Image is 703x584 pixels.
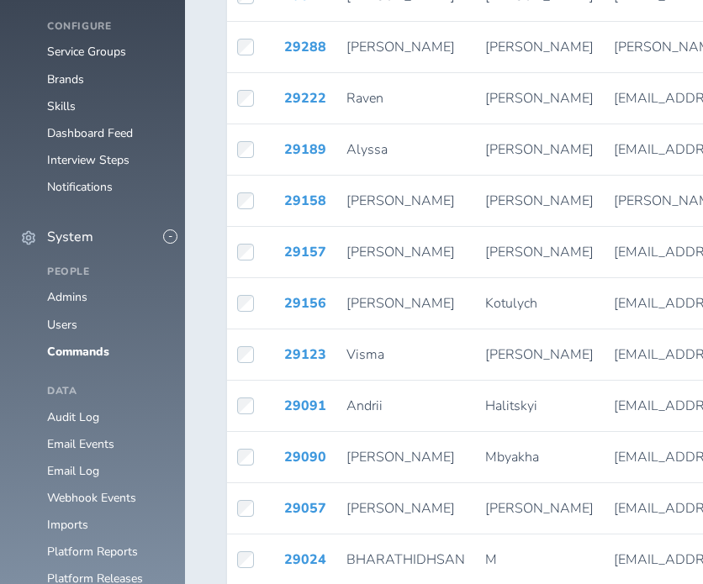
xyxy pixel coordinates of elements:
a: Users [47,317,77,333]
h4: People [47,266,165,278]
a: Email Events [47,436,114,452]
span: M [485,550,497,569]
span: [PERSON_NAME] [346,294,455,313]
a: Imports [47,517,88,533]
a: 29222 [284,89,326,108]
a: Skills [47,98,76,114]
a: Service Groups [47,44,126,60]
button: - [163,229,177,244]
span: System [47,229,93,245]
a: 29157 [284,243,326,261]
span: Mbyakha [485,448,539,466]
a: 29057 [284,499,326,518]
a: Dashboard Feed [47,125,133,141]
a: Email Log [47,463,99,479]
span: [PERSON_NAME] [485,140,594,159]
a: Interview Steps [47,152,129,168]
a: 29091 [284,397,326,415]
a: Commands [47,344,109,360]
span: Raven [346,89,383,108]
h4: Configure [47,21,165,33]
span: [PERSON_NAME] [346,499,455,518]
a: 29288 [284,38,326,56]
span: [PERSON_NAME] [485,243,594,261]
a: 29158 [284,192,326,210]
span: [PERSON_NAME] [485,345,594,364]
span: Alyssa [346,140,388,159]
span: BHARATHIDHSAN [346,550,465,569]
a: Notifications [47,179,113,195]
a: Platform Reports [47,544,138,560]
span: Andrii [346,397,383,415]
span: Kotulych [485,294,537,313]
a: 29024 [284,550,326,569]
span: [PERSON_NAME] [485,89,594,108]
span: [PERSON_NAME] [346,243,455,261]
a: Audit Log [47,409,99,425]
span: [PERSON_NAME] [346,192,455,210]
span: [PERSON_NAME] [485,192,594,210]
a: 29123 [284,345,326,364]
span: Halitskyi [485,397,537,415]
span: [PERSON_NAME] [485,38,594,56]
span: [PERSON_NAME] [485,499,594,518]
span: [PERSON_NAME] [346,38,455,56]
a: Webhook Events [47,490,136,506]
h4: Data [47,386,165,397]
a: 29156 [284,294,326,313]
span: Visma [346,345,384,364]
a: Admins [47,289,87,305]
a: Brands [47,71,84,87]
a: 29090 [284,448,326,466]
a: 29189 [284,140,326,159]
span: [PERSON_NAME] [346,448,455,466]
